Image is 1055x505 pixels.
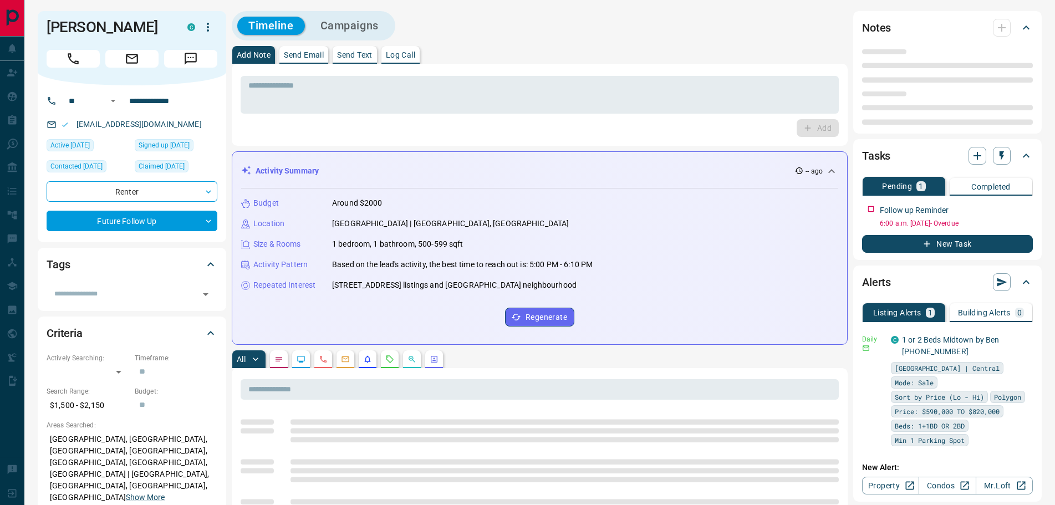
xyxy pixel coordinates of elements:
[862,273,891,291] h2: Alerts
[928,309,932,317] p: 1
[47,139,129,155] div: Tue Jan 14 2025
[862,344,870,352] svg: Email
[47,18,171,36] h1: [PERSON_NAME]
[862,142,1033,169] div: Tasks
[862,147,890,165] h2: Tasks
[386,51,415,59] p: Log Call
[47,160,129,176] div: Tue Feb 11 2025
[971,183,1011,191] p: Completed
[806,166,823,176] p: -- ago
[882,182,912,190] p: Pending
[241,161,838,181] div: Activity Summary-- ago
[895,406,1000,417] span: Price: $590,000 TO $820,000
[198,287,213,302] button: Open
[47,256,70,273] h2: Tags
[880,205,949,216] p: Follow up Reminder
[253,218,284,229] p: Location
[139,140,190,151] span: Signed up [DATE]
[895,363,1000,374] span: [GEOGRAPHIC_DATA] | Central
[50,140,90,151] span: Active [DATE]
[237,355,246,363] p: All
[994,391,1021,402] span: Polygon
[164,50,217,68] span: Message
[919,477,976,494] a: Condos
[47,324,83,342] h2: Criteria
[919,182,923,190] p: 1
[187,23,195,31] div: condos.ca
[309,17,390,35] button: Campaigns
[332,197,383,209] p: Around $2000
[862,462,1033,473] p: New Alert:
[47,353,129,363] p: Actively Searching:
[47,50,100,68] span: Call
[407,355,416,364] svg: Opportunities
[47,181,217,202] div: Renter
[895,377,934,388] span: Mode: Sale
[363,355,372,364] svg: Listing Alerts
[976,477,1033,494] a: Mr.Loft
[50,161,103,172] span: Contacted [DATE]
[106,94,120,108] button: Open
[253,279,315,291] p: Repeated Interest
[895,435,965,446] span: Min 1 Parking Spot
[274,355,283,364] svg: Notes
[895,391,984,402] span: Sort by Price (Lo - Hi)
[253,238,301,250] p: Size & Rooms
[332,238,463,250] p: 1 bedroom, 1 bathroom, 500-599 sqft
[891,336,899,344] div: condos.ca
[332,279,577,291] p: [STREET_ADDRESS] listings and [GEOGRAPHIC_DATA] neighbourhood
[902,335,999,356] a: 1 or 2 Beds Midtown by Ben [PHONE_NUMBER]
[332,259,593,271] p: Based on the lead's activity, the best time to reach out is: 5:00 PM - 6:10 PM
[77,120,202,129] a: [EMAIL_ADDRESS][DOMAIN_NAME]
[256,165,319,177] p: Activity Summary
[284,51,324,59] p: Send Email
[237,51,271,59] p: Add Note
[135,139,217,155] div: Sun Oct 03 2021
[1017,309,1022,317] p: 0
[880,218,1033,228] p: 6:00 a.m. [DATE] - Overdue
[61,121,69,129] svg: Email Valid
[47,211,217,231] div: Future Follow Up
[139,161,185,172] span: Claimed [DATE]
[958,309,1011,317] p: Building Alerts
[505,308,574,327] button: Regenerate
[862,334,884,344] p: Daily
[862,477,919,494] a: Property
[47,420,217,430] p: Areas Searched:
[237,17,305,35] button: Timeline
[126,492,165,503] button: Show More
[430,355,439,364] svg: Agent Actions
[105,50,159,68] span: Email
[135,353,217,363] p: Timeframe:
[47,396,129,415] p: $1,500 - $2,150
[47,251,217,278] div: Tags
[319,355,328,364] svg: Calls
[341,355,350,364] svg: Emails
[253,259,308,271] p: Activity Pattern
[862,235,1033,253] button: New Task
[47,386,129,396] p: Search Range:
[895,420,965,431] span: Beds: 1+1BD OR 2BD
[385,355,394,364] svg: Requests
[297,355,305,364] svg: Lead Browsing Activity
[253,197,279,209] p: Budget
[862,14,1033,41] div: Notes
[135,160,217,176] div: Mon Jan 13 2025
[873,309,921,317] p: Listing Alerts
[862,269,1033,295] div: Alerts
[332,218,569,229] p: [GEOGRAPHIC_DATA] | [GEOGRAPHIC_DATA], [GEOGRAPHIC_DATA]
[135,386,217,396] p: Budget:
[862,19,891,37] h2: Notes
[337,51,373,59] p: Send Text
[47,320,217,346] div: Criteria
